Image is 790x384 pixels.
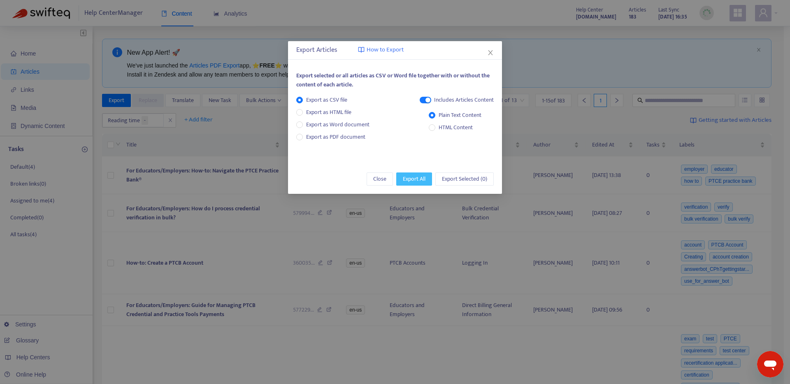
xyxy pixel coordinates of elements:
[303,108,355,117] span: Export as HTML file
[303,95,351,105] span: Export as CSV file
[373,175,386,184] span: Close
[296,45,494,55] div: Export Articles
[358,45,404,55] a: How to Export
[296,71,490,89] span: Export selected or all articles as CSV or Word file together with or without the content of each ...
[486,48,495,57] button: Close
[434,95,494,105] div: Includes Articles Content
[367,45,404,55] span: How to Export
[367,172,393,186] button: Close
[303,120,373,129] span: Export as Word document
[435,123,476,132] span: HTML Content
[435,111,485,120] span: Plain Text Content
[403,175,425,184] span: Export All
[435,172,494,186] button: Export Selected (0)
[757,351,783,377] iframe: Button to launch messaging window
[306,132,365,142] span: Export as PDF document
[487,49,494,56] span: close
[358,47,365,53] img: image-link
[396,172,432,186] button: Export All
